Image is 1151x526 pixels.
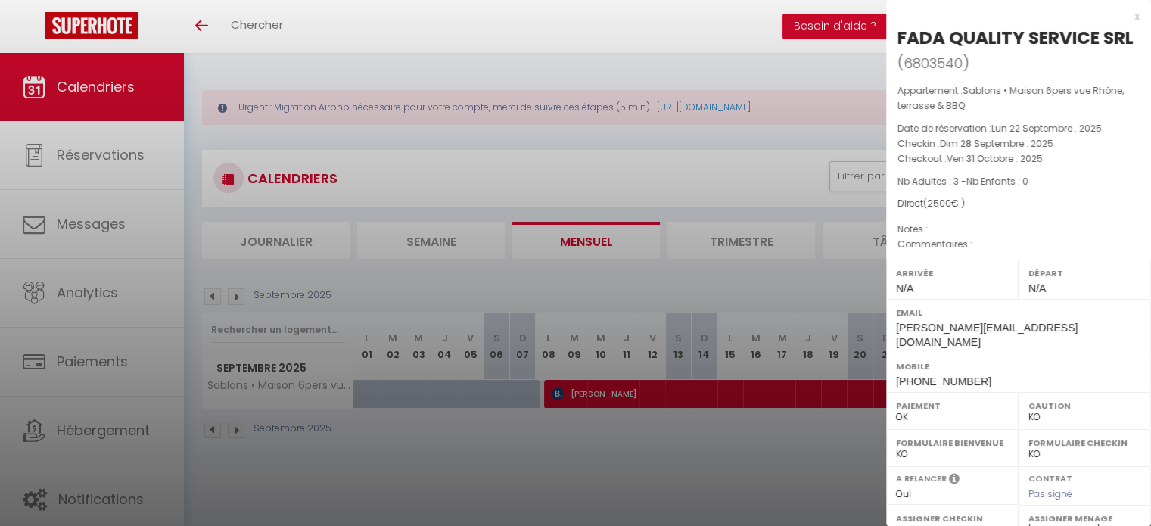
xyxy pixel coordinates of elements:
label: A relancer [896,472,947,485]
p: Commentaires : [897,237,1140,252]
label: Paiement [896,398,1009,413]
span: [PERSON_NAME][EMAIL_ADDRESS][DOMAIN_NAME] [896,322,1078,348]
span: Sablons • Maison 6pers vue Rhône, terrasse & BBQ [897,84,1124,112]
div: Direct [897,197,1140,211]
label: Assigner Menage [1028,511,1141,526]
label: Formulaire Bienvenue [896,435,1009,450]
span: Dim 28 Septembre . 2025 [940,137,1053,150]
p: Checkin : [897,136,1140,151]
i: Sélectionner OUI si vous souhaiter envoyer les séquences de messages post-checkout [949,472,960,489]
span: ( € ) [923,197,965,210]
div: x [886,8,1140,26]
span: Nb Enfants : 0 [966,175,1028,188]
p: Checkout : [897,151,1140,167]
label: Caution [1028,398,1141,413]
label: Contrat [1028,472,1072,482]
span: Pas signé [1028,487,1072,500]
span: 2500 [927,197,951,210]
span: [PHONE_NUMBER] [896,375,991,387]
label: Email [896,305,1141,320]
label: Départ [1028,266,1141,281]
span: Ven 31 Octobre . 2025 [947,152,1043,165]
span: ( ) [897,52,969,73]
span: 6803540 [904,54,963,73]
span: Nb Adultes : 3 - [897,175,1028,188]
label: Mobile [896,359,1141,374]
div: FADA QUALITY SERVICE SRL [897,26,1134,50]
label: Arrivée [896,266,1009,281]
label: Formulaire Checkin [1028,435,1141,450]
span: - [972,238,978,251]
span: N/A [896,282,913,294]
p: Notes : [897,222,1140,237]
label: Assigner Checkin [896,511,1009,526]
span: - [928,223,933,235]
p: Appartement : [897,83,1140,114]
span: Lun 22 Septembre . 2025 [991,122,1102,135]
p: Date de réservation : [897,121,1140,136]
span: N/A [1028,282,1046,294]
